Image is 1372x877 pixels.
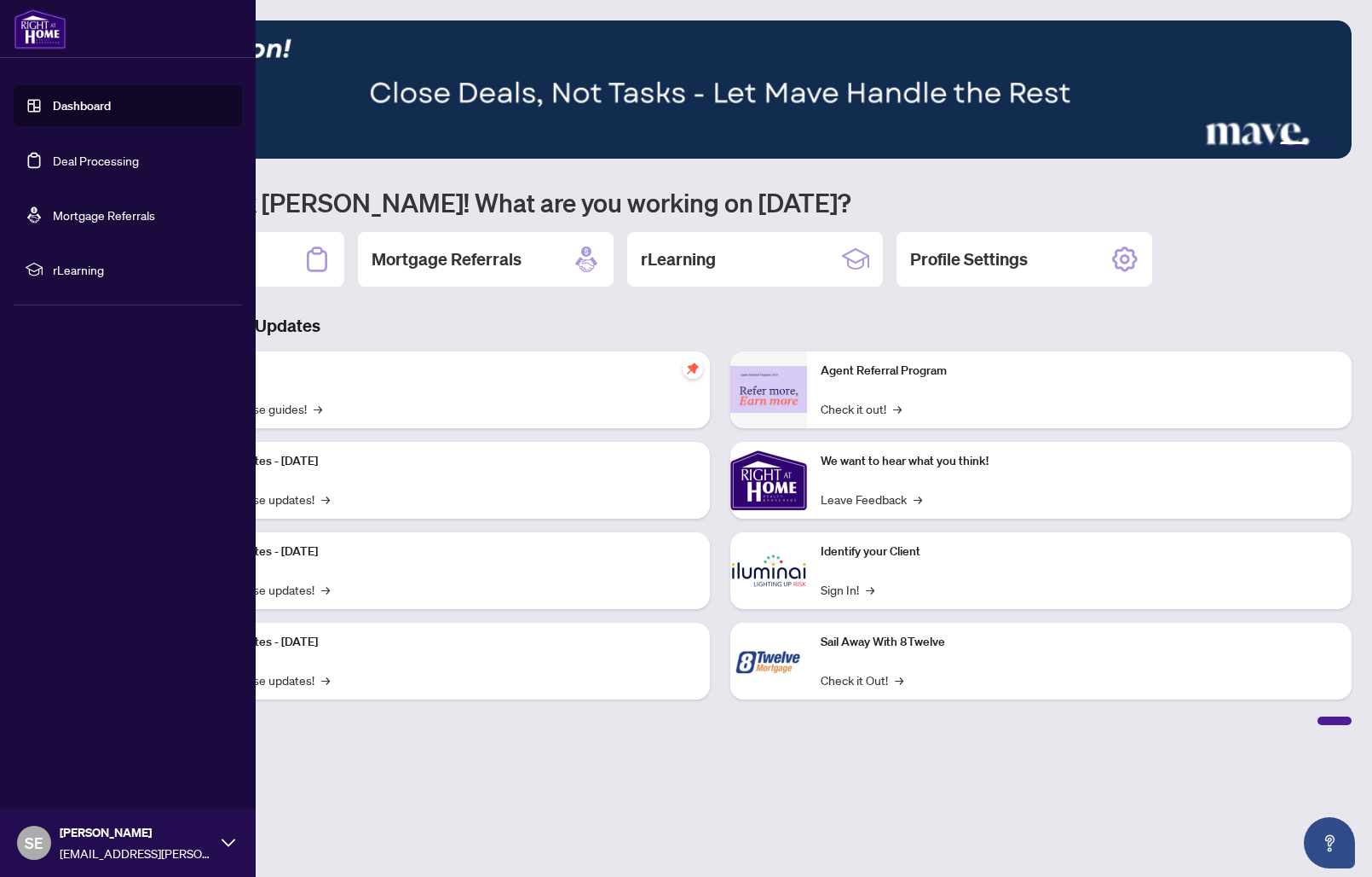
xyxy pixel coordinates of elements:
[821,452,1338,471] p: We want to hear what you think!
[321,490,330,508] span: →
[893,399,902,418] span: →
[910,247,1028,271] h2: Profile Settings
[60,823,213,842] span: [PERSON_NAME]
[895,671,903,689] span: →
[314,399,322,418] span: →
[53,98,111,113] a: Dashboard
[89,186,1352,218] h1: Welcome back [PERSON_NAME]! What are you working on [DATE]?
[179,452,696,471] p: Platform Updates - [DATE]
[1314,142,1321,148] button: 4
[1304,817,1355,868] button: Open asap
[53,260,230,279] span: rLearning
[321,671,330,689] span: →
[1266,142,1273,148] button: 2
[179,543,696,561] p: Platform Updates - [DATE]
[730,623,807,700] img: Sail Away With 8Twelve
[683,358,703,379] span: pushpin
[25,831,43,855] span: SE
[1253,142,1260,148] button: 1
[321,580,330,599] span: →
[53,207,155,223] a: Mortgage Referrals
[89,314,1352,338] h3: Brokerage & Industry Updates
[179,633,696,652] p: Platform Updates - [DATE]
[730,532,807,609] img: Identify your Client
[89,20,1352,159] img: Slide 2
[1328,142,1335,148] button: 5
[1280,142,1307,148] button: 3
[179,362,696,380] p: Self-Help
[60,844,213,862] span: [EMAIL_ADDRESS][PERSON_NAME][DOMAIN_NAME]
[821,671,903,689] a: Check it Out!→
[821,362,1338,380] p: Agent Referral Program
[821,543,1338,561] p: Identify your Client
[914,490,922,508] span: →
[53,153,139,168] a: Deal Processing
[821,490,922,508] a: Leave Feedback→
[730,366,807,413] img: Agent Referral Program
[821,580,874,599] a: Sign In!→
[866,580,874,599] span: →
[14,9,66,49] img: logo
[821,633,1338,652] p: Sail Away With 8Twelve
[641,247,716,271] h2: rLearning
[730,442,807,519] img: We want to hear what you think!
[821,399,902,418] a: Check it out!→
[372,247,522,271] h2: Mortgage Referrals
